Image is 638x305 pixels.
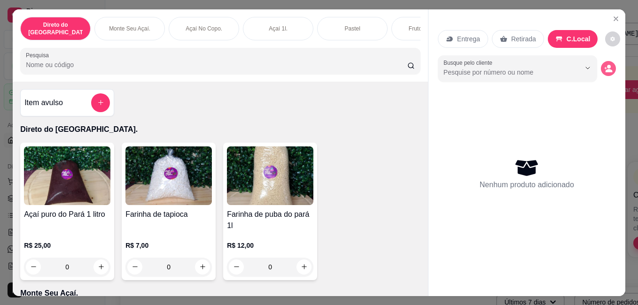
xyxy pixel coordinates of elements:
[457,34,480,44] p: Entrega
[511,34,536,44] p: Retirada
[608,11,623,26] button: Close
[20,124,420,135] p: Direto do [GEOGRAPHIC_DATA].
[443,68,565,77] input: Busque pelo cliente
[24,97,63,108] h4: Item avulso
[227,209,313,231] h4: Farinha de puba do pará 1l
[409,25,445,32] p: Frutos Do Mar
[24,241,110,250] p: R$ 25,00
[269,25,288,32] p: Açaí 1l.
[127,259,142,274] button: decrease-product-quantity
[24,209,110,220] h4: Açaí puro do Pará 1 litro
[605,31,620,46] button: decrease-product-quantity
[125,241,212,250] p: R$ 7,00
[186,25,222,32] p: Açaí No Copo.
[26,51,52,59] label: Pesquisa
[24,146,110,205] img: product-image
[443,59,496,67] label: Busque pelo cliente
[26,259,41,274] button: decrease-product-quantity
[344,25,360,32] p: Pastel
[227,241,313,250] p: R$ 12,00
[580,61,595,76] button: Show suggestions
[28,21,83,36] p: Direto do [GEOGRAPHIC_DATA].
[480,179,574,191] p: Nenhum produto adicionado
[93,259,109,274] button: increase-product-quantity
[91,93,110,112] button: add-separate-item
[125,209,212,220] h4: Farinha de tapioca
[567,34,591,44] p: C.Local
[601,61,616,76] button: decrease-product-quantity
[229,259,244,274] button: decrease-product-quantity
[227,146,313,205] img: product-image
[125,146,212,205] img: product-image
[26,60,407,69] input: Pesquisa
[20,288,420,299] p: Monte Seu Açaí.
[296,259,311,274] button: increase-product-quantity
[195,259,210,274] button: increase-product-quantity
[109,25,150,32] p: Monte Seu Açaí.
